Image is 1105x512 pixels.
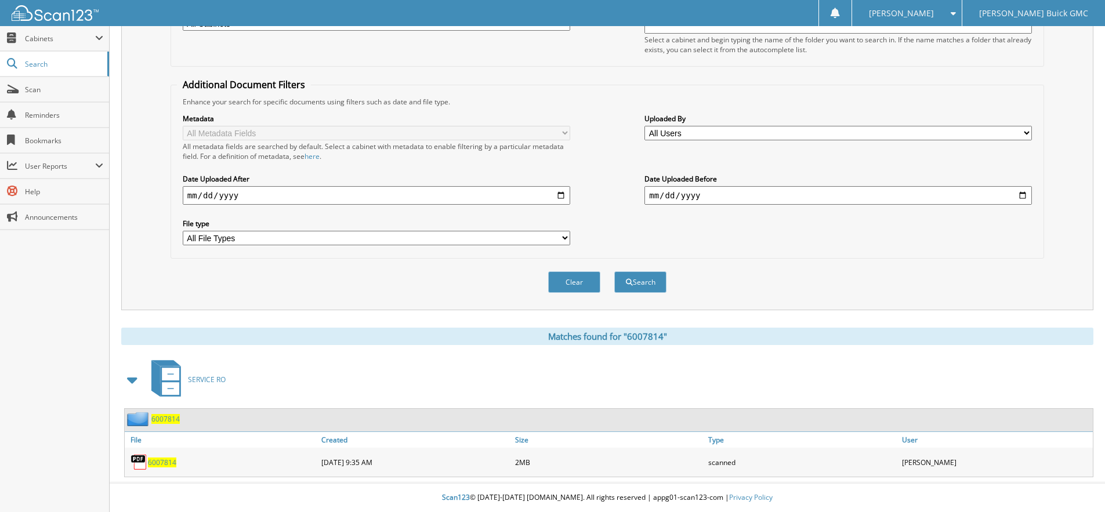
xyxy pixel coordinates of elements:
label: Date Uploaded After [183,174,570,184]
span: User Reports [25,161,95,171]
a: Created [318,432,512,448]
span: Bookmarks [25,136,103,146]
div: Enhance your search for specific documents using filters such as date and file type. [177,97,1038,107]
div: 2MB [512,451,706,474]
a: 6007814 [151,414,180,424]
input: end [644,186,1032,205]
span: [PERSON_NAME] [869,10,934,17]
a: Size [512,432,706,448]
label: Metadata [183,114,570,124]
label: File type [183,219,570,228]
span: Help [25,187,103,197]
div: [PERSON_NAME] [899,451,1093,474]
label: Uploaded By [644,114,1032,124]
span: [PERSON_NAME] Buick GMC [979,10,1088,17]
img: PDF.png [131,453,148,471]
span: Search [25,59,102,69]
div: Matches found for "6007814" [121,328,1093,345]
input: start [183,186,570,205]
a: here [305,151,320,161]
button: Clear [548,271,600,293]
div: All metadata fields are searched by default. Select a cabinet with metadata to enable filtering b... [183,141,570,161]
div: Select a cabinet and begin typing the name of the folder you want to search in. If the name match... [644,35,1032,55]
span: Announcements [25,212,103,222]
span: Reminders [25,110,103,120]
span: SERVICE RO [188,375,226,384]
div: scanned [705,451,899,474]
span: Cabinets [25,34,95,43]
span: Scan [25,85,103,95]
button: Search [614,271,666,293]
img: scan123-logo-white.svg [12,5,99,21]
a: File [125,432,318,448]
img: folder2.png [127,412,151,426]
div: [DATE] 9:35 AM [318,451,512,474]
a: User [899,432,1093,448]
legend: Additional Document Filters [177,78,311,91]
label: Date Uploaded Before [644,174,1032,184]
a: SERVICE RO [144,357,226,402]
a: 6007814 [148,457,176,467]
a: Privacy Policy [729,492,773,502]
iframe: Chat Widget [1047,456,1105,512]
div: © [DATE]-[DATE] [DOMAIN_NAME]. All rights reserved | appg01-scan123-com | [110,484,1105,512]
a: Type [705,432,899,448]
span: Scan123 [442,492,470,502]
